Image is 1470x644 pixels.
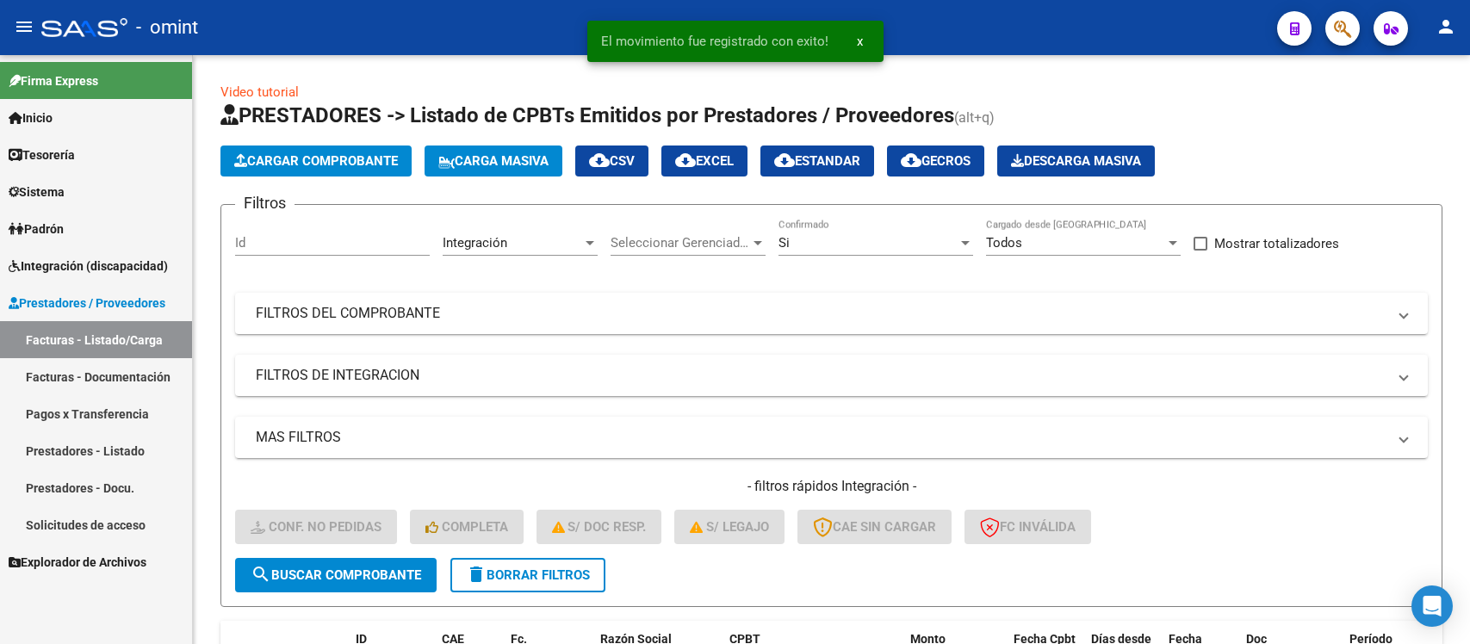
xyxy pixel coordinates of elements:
button: CAE SIN CARGAR [797,510,952,544]
h3: Filtros [235,191,295,215]
span: Buscar Comprobante [251,567,421,583]
span: EXCEL [675,153,734,169]
button: Cargar Comprobante [220,146,412,176]
span: Explorador de Archivos [9,553,146,572]
span: - omint [136,9,198,46]
button: Completa [410,510,524,544]
span: Todos [986,235,1022,251]
mat-icon: delete [466,564,487,585]
mat-icon: cloud_download [901,150,921,170]
button: EXCEL [661,146,747,176]
span: Gecros [901,153,971,169]
span: Prestadores / Proveedores [9,294,165,313]
mat-panel-title: FILTROS DEL COMPROBANTE [256,304,1386,323]
span: FC Inválida [980,519,1076,535]
span: Firma Express [9,71,98,90]
button: FC Inválida [964,510,1091,544]
mat-icon: cloud_download [675,150,696,170]
button: Descarga Masiva [997,146,1155,176]
span: Inicio [9,108,53,127]
span: Integración (discapacidad) [9,257,168,276]
span: Padrón [9,220,64,238]
span: Seleccionar Gerenciador [611,235,750,251]
button: Estandar [760,146,874,176]
span: Cargar Comprobante [234,153,398,169]
button: Buscar Comprobante [235,558,437,592]
span: Borrar Filtros [466,567,590,583]
span: Conf. no pedidas [251,519,381,535]
mat-icon: menu [14,16,34,37]
mat-expansion-panel-header: MAS FILTROS [235,417,1428,458]
button: Borrar Filtros [450,558,605,592]
mat-expansion-panel-header: FILTROS DE INTEGRACION [235,355,1428,396]
span: Descarga Masiva [1011,153,1141,169]
span: Mostrar totalizadores [1214,233,1339,254]
span: Completa [425,519,508,535]
button: Gecros [887,146,984,176]
button: S/ legajo [674,510,785,544]
span: Carga Masiva [438,153,549,169]
mat-icon: person [1436,16,1456,37]
mat-icon: search [251,564,271,585]
button: CSV [575,146,648,176]
span: CAE SIN CARGAR [813,519,936,535]
span: S/ Doc Resp. [552,519,647,535]
span: Integración [443,235,507,251]
span: El movimiento fue registrado con exito! [601,33,828,50]
span: Si [778,235,790,251]
span: Estandar [774,153,860,169]
span: S/ legajo [690,519,769,535]
button: Conf. no pedidas [235,510,397,544]
span: x [857,34,863,49]
div: Open Intercom Messenger [1411,585,1453,627]
button: S/ Doc Resp. [537,510,662,544]
app-download-masive: Descarga masiva de comprobantes (adjuntos) [997,146,1155,176]
button: Carga Masiva [425,146,562,176]
span: CSV [589,153,635,169]
span: PRESTADORES -> Listado de CPBTs Emitidos por Prestadores / Proveedores [220,103,954,127]
h4: - filtros rápidos Integración - [235,477,1428,496]
span: (alt+q) [954,109,995,126]
mat-panel-title: MAS FILTROS [256,428,1386,447]
button: x [843,26,877,57]
mat-icon: cloud_download [774,150,795,170]
span: Sistema [9,183,65,201]
span: Tesorería [9,146,75,164]
a: Video tutorial [220,84,299,100]
mat-expansion-panel-header: FILTROS DEL COMPROBANTE [235,293,1428,334]
mat-icon: cloud_download [589,150,610,170]
mat-panel-title: FILTROS DE INTEGRACION [256,366,1386,385]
